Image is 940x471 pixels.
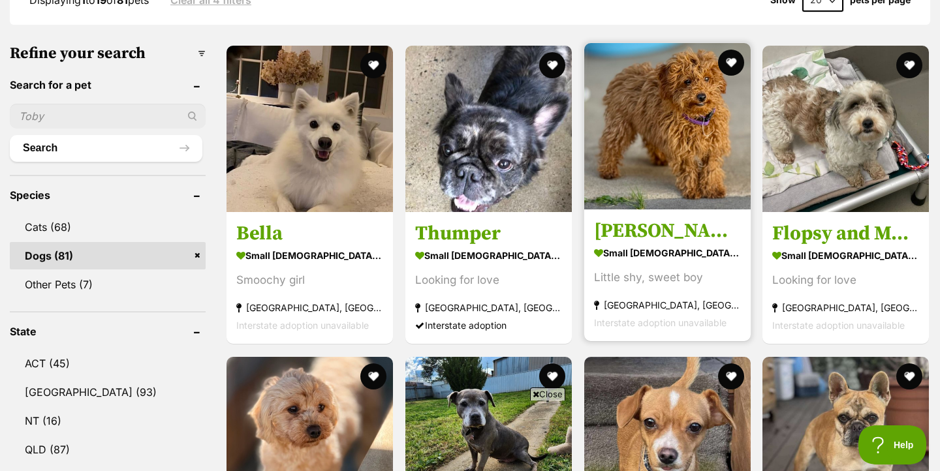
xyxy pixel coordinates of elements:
a: Dogs (81) [10,242,206,269]
button: favourite [360,363,386,389]
strong: small [DEMOGRAPHIC_DATA] Dog [772,247,919,266]
div: Interstate adoption [415,317,562,335]
strong: [GEOGRAPHIC_DATA], [GEOGRAPHIC_DATA] [594,297,741,314]
iframe: Advertisement [232,406,708,464]
a: [GEOGRAPHIC_DATA] (93) [10,378,206,406]
a: NT (16) [10,407,206,434]
h3: Flopsy and Mopsy [772,222,919,247]
strong: small [DEMOGRAPHIC_DATA] Dog [594,244,741,263]
button: favourite [717,363,744,389]
span: Interstate adoption unavailable [236,320,369,331]
span: Close [530,387,565,401]
input: Toby [10,104,206,129]
strong: [GEOGRAPHIC_DATA], [GEOGRAPHIC_DATA] [236,299,383,317]
img: Flopsy and Mopsy - Maltese x Shih Tzu Dog [762,46,929,212]
iframe: Help Scout Beacon - Open [858,425,927,464]
strong: [GEOGRAPHIC_DATA], [GEOGRAPHIC_DATA] [415,299,562,317]
button: favourite [896,363,922,389]
strong: [GEOGRAPHIC_DATA], [GEOGRAPHIC_DATA] [772,299,919,317]
img: Thumper - French Bulldog [405,46,572,212]
button: Search [10,135,202,161]
img: Quade - Poodle (Toy) Dog [584,43,751,209]
header: Species [10,189,206,201]
div: Looking for love [772,272,919,290]
a: [PERSON_NAME] small [DEMOGRAPHIC_DATA] Dog Little shy, sweet boy [GEOGRAPHIC_DATA], [GEOGRAPHIC_D... [584,209,751,342]
span: Interstate adoption unavailable [772,320,905,331]
a: ACT (45) [10,350,206,377]
button: favourite [896,52,922,78]
a: Cats (68) [10,213,206,241]
h3: [PERSON_NAME] [594,219,741,244]
div: Smoochy girl [236,272,383,290]
a: QLD (87) [10,436,206,463]
button: favourite [539,363,565,389]
span: Interstate adoption unavailable [594,318,727,329]
h3: Thumper [415,222,562,247]
img: Bella - Japanese Spitz Dog [227,46,393,212]
div: Looking for love [415,272,562,290]
h3: Bella [236,222,383,247]
a: Flopsy and Mopsy small [DEMOGRAPHIC_DATA] Dog Looking for love [GEOGRAPHIC_DATA], [GEOGRAPHIC_DAT... [762,212,929,344]
a: Other Pets (7) [10,271,206,298]
a: Bella small [DEMOGRAPHIC_DATA] Dog Smoochy girl [GEOGRAPHIC_DATA], [GEOGRAPHIC_DATA] Interstate a... [227,212,393,344]
header: State [10,326,206,337]
button: favourite [360,52,386,78]
strong: small [DEMOGRAPHIC_DATA] Dog [415,247,562,266]
button: favourite [717,50,744,76]
a: Thumper small [DEMOGRAPHIC_DATA] Dog Looking for love [GEOGRAPHIC_DATA], [GEOGRAPHIC_DATA] Inters... [405,212,572,344]
div: Little shy, sweet boy [594,269,741,287]
h3: Refine your search [10,44,206,63]
header: Search for a pet [10,79,206,91]
button: favourite [539,52,565,78]
strong: small [DEMOGRAPHIC_DATA] Dog [236,247,383,266]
